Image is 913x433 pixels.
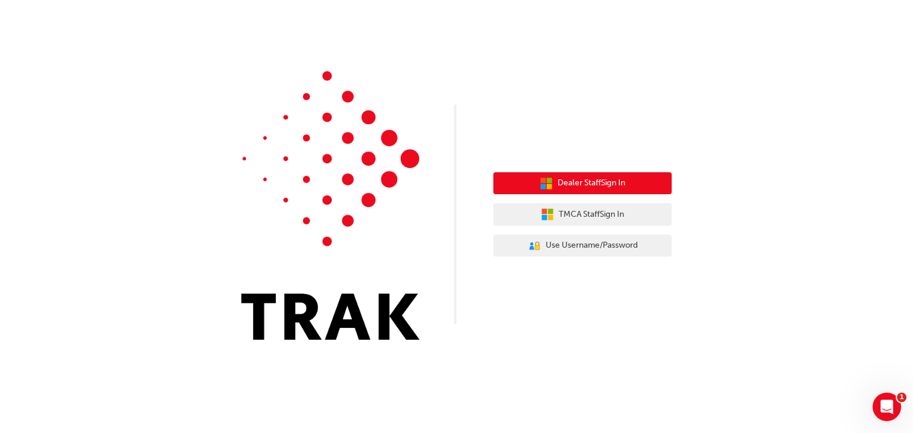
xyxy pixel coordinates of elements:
span: Dealer Staff Sign In [558,176,625,190]
span: 1 [897,393,906,402]
span: Use Username/Password [546,239,638,252]
img: Trak [241,71,420,340]
span: TMCA Staff Sign In [559,208,624,222]
button: Use Username/Password [493,235,672,257]
iframe: Intercom live chat [873,393,901,421]
button: Dealer StaffSign In [493,172,672,195]
button: TMCA StaffSign In [493,203,672,226]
